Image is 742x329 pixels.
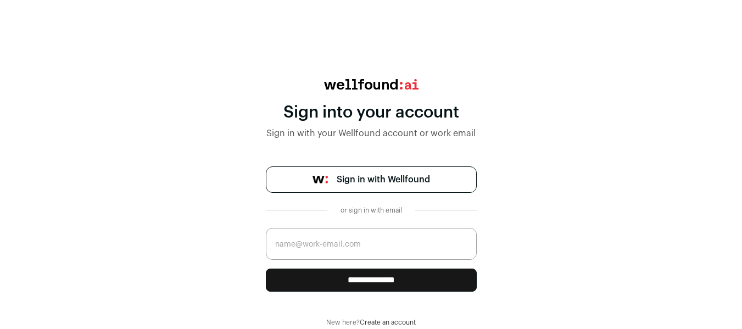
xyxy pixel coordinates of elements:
a: Sign in with Wellfound [266,166,477,193]
div: Sign in with your Wellfound account or work email [266,127,477,140]
div: Sign into your account [266,103,477,122]
div: or sign in with email [336,206,406,215]
img: wellfound-symbol-flush-black-fb3c872781a75f747ccb3a119075da62bfe97bd399995f84a933054e44a575c4.png [313,176,328,183]
span: Sign in with Wellfound [337,173,430,186]
div: New here? [266,318,477,327]
a: Create an account [360,319,416,326]
img: wellfound:ai [324,79,419,90]
input: name@work-email.com [266,228,477,260]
